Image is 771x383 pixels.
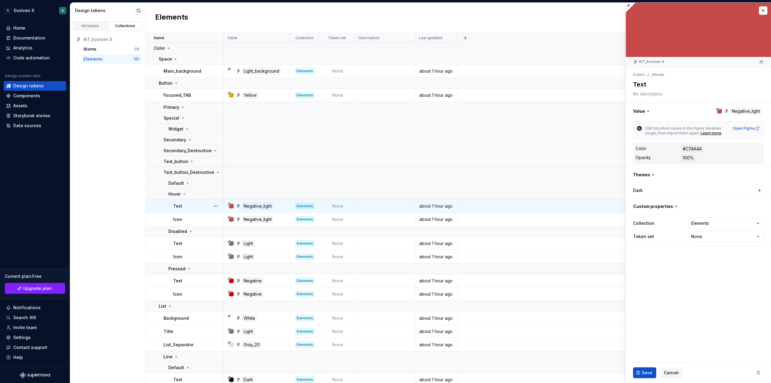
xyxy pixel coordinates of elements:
[681,146,703,152] div: #C74A4A
[13,123,41,129] div: Data sources
[134,57,139,61] div: 101
[635,155,651,161] div: Opacity
[320,64,355,78] td: None
[154,36,164,40] p: Name
[13,103,27,109] div: Assets
[75,8,134,14] div: Design tokens
[416,240,457,246] div: about 1 hour ago
[320,89,355,102] td: None
[4,323,66,332] a: Invite team
[320,338,355,351] td: None
[173,203,182,209] p: Text
[416,203,457,209] div: about 1 hour ago
[4,313,66,322] button: Search ⌘K
[4,101,66,111] a: Assets
[13,83,44,89] div: Design tokens
[648,72,649,77] li: /
[5,74,40,78] div: Design system data
[242,216,273,223] div: Negative_light
[419,36,442,40] p: Last updated
[4,111,66,121] a: Storybook stories
[320,213,355,226] td: None
[295,92,314,98] div: Elements
[159,303,166,309] p: List
[633,234,654,240] label: Token set
[164,92,191,98] p: Focused_TAB
[4,33,66,43] a: Documentation
[721,131,722,135] span: .
[173,240,182,246] p: Text
[295,36,314,40] p: Collection
[164,159,188,165] p: Text_button
[633,187,643,193] label: Dark
[173,377,182,383] p: Text
[168,365,184,371] p: Default
[164,315,189,321] p: Background
[416,377,457,383] div: about 1 hour ago
[159,56,172,62] p: Space
[660,367,682,378] button: Cancel
[164,169,214,175] p: Text_button_Destructive
[416,216,457,222] div: about 1 hour ago
[83,56,103,62] div: Elements
[164,148,212,154] p: Secondary_Destructive
[416,254,457,260] div: about 1 hour ago
[242,328,254,335] div: Light
[155,12,188,23] h2: Elements
[5,283,65,294] a: Upgrade plan
[635,146,646,152] div: Color
[13,305,41,311] div: Notifications
[164,354,173,360] p: Line
[242,203,273,209] div: Negative_light
[242,341,261,348] div: Gray_20
[164,137,186,143] p: Secondary
[242,376,254,383] div: Dark
[633,59,664,64] div: KIT_Evolven X
[5,273,65,279] div: Current plan : Free
[320,312,355,325] td: None
[23,285,52,291] span: Upgrade plan
[416,92,457,98] div: about 1 hour ago
[295,240,314,246] div: Elements
[14,8,34,14] div: Evolven X
[13,93,40,99] div: Components
[242,68,281,74] div: Light_background
[20,372,50,378] a: Supernova Logo
[416,68,457,74] div: about 1 hour ago
[110,24,140,28] div: Collections
[164,328,173,334] p: Title
[416,328,457,334] div: about 1 hour ago
[242,315,257,322] div: White
[4,7,11,14] div: E
[4,81,66,91] a: Design tokens
[320,237,355,250] td: None
[320,250,355,263] td: None
[295,216,314,222] div: Elements
[633,72,643,77] li: Color
[13,113,50,119] div: Storybook stories
[295,203,314,209] div: Elements
[416,278,457,284] div: about 1 hour ago
[242,253,254,260] div: Light
[320,325,355,338] td: None
[295,68,314,74] div: Elements
[295,315,314,321] div: Elements
[4,121,66,130] a: Data sources
[173,291,182,297] p: Icon
[328,36,346,40] p: Token set
[13,55,50,61] div: Code automation
[642,370,652,376] span: Save
[701,131,721,136] a: Learn more
[4,333,66,342] a: Settings
[733,126,760,131] a: Open Figma
[75,24,105,28] div: All tokens
[643,72,644,77] li: /
[664,370,679,376] span: Cancel
[81,44,142,54] button: Atoms20
[164,342,194,348] p: List_Separator
[652,72,653,77] li: /
[295,278,314,284] div: Elements
[295,328,314,334] div: Elements
[4,343,66,352] button: Contact support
